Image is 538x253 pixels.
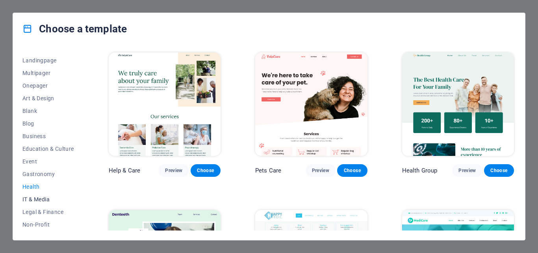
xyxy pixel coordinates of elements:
[490,167,508,174] span: Choose
[22,67,74,79] button: Multipager
[306,164,336,177] button: Preview
[484,164,514,177] button: Choose
[197,167,214,174] span: Choose
[22,22,127,35] h4: Choose a template
[22,133,74,139] span: Business
[109,167,141,174] p: Help & Care
[22,171,74,177] span: Gastronomy
[22,155,74,168] button: Event
[22,54,74,67] button: Landingpage
[255,167,281,174] p: Pets Care
[337,164,367,177] button: Choose
[343,167,361,174] span: Choose
[22,221,74,228] span: Non-Profit
[109,52,221,156] img: Help & Care
[22,57,74,64] span: Landingpage
[159,164,189,177] button: Preview
[22,95,74,101] span: Art & Design
[22,196,74,202] span: IT & Media
[22,120,74,127] span: Blog
[191,164,221,177] button: Choose
[22,209,74,215] span: Legal & Finance
[22,105,74,117] button: Blank
[22,117,74,130] button: Blog
[452,164,482,177] button: Preview
[22,184,74,190] span: Health
[22,193,74,206] button: IT & Media
[22,130,74,142] button: Business
[458,167,476,174] span: Preview
[22,168,74,180] button: Gastronomy
[22,142,74,155] button: Education & Culture
[402,167,438,174] p: Health Group
[22,146,74,152] span: Education & Culture
[165,167,182,174] span: Preview
[22,92,74,105] button: Art & Design
[22,180,74,193] button: Health
[22,82,74,89] span: Onepager
[312,167,329,174] span: Preview
[22,79,74,92] button: Onepager
[22,108,74,114] span: Blank
[22,70,74,76] span: Multipager
[22,206,74,218] button: Legal & Finance
[402,52,514,156] img: Health Group
[22,158,74,165] span: Event
[255,52,367,156] img: Pets Care
[22,218,74,231] button: Non-Profit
